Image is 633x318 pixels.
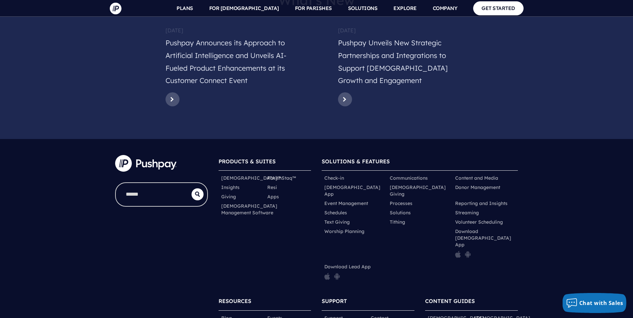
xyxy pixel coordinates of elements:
a: Donor Management [455,184,500,191]
a: Apps [267,193,279,200]
h6: SOLUTIONS & FEATURES [322,155,518,171]
button: Chat with Sales [563,293,627,313]
a: [DEMOGRAPHIC_DATA] Management Software [221,203,277,216]
a: Volunteer Scheduling [455,219,503,225]
a: [DEMOGRAPHIC_DATA]™ [221,175,281,181]
a: Resi [267,184,277,191]
img: pp_icon_appstore.png [455,251,461,258]
a: [DEMOGRAPHIC_DATA] App [324,184,384,197]
a: Content and Media [455,175,498,181]
a: Solutions [390,209,411,216]
a: Text Giving [324,219,350,225]
a: Schedules [324,209,347,216]
img: pp_icon_appstore.png [324,273,330,280]
a: Processes [390,200,412,207]
a: GET STARTED [473,1,524,15]
a: Insights [221,184,240,191]
a: Check-in [324,175,344,181]
h5: Pushpay Unveils New Strategic Partnerships and Integrations to Support [DEMOGRAPHIC_DATA] Growth ... [338,37,468,90]
h6: SUPPORT [322,295,414,310]
h6: [DATE] [166,24,295,37]
h6: CONTENT GUIDES [425,295,518,310]
a: Streaming [455,209,479,216]
a: Reporting and Insights [455,200,508,207]
h6: [DATE] [338,24,468,37]
a: Communications [390,175,428,181]
span: Chat with Sales [579,299,623,307]
a: Event Management [324,200,368,207]
h6: RESOURCES [219,295,311,310]
a: Worship Planning [324,228,364,235]
a: Giving [221,193,236,200]
h6: PRODUCTS & SUITES [219,155,311,171]
a: Tithing [390,219,405,225]
img: pp_icon_gplay.png [334,273,340,280]
a: ParishStaq™ [267,175,296,181]
a: [DEMOGRAPHIC_DATA] Giving [390,184,450,197]
li: Download Lead App [322,262,387,284]
li: Download [DEMOGRAPHIC_DATA] App [452,227,518,262]
h5: Pushpay Announces its Approach to Artificial Intelligence and Unveils AI-Fueled Product Enhanceme... [166,37,295,90]
img: pp_icon_gplay.png [465,251,471,258]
